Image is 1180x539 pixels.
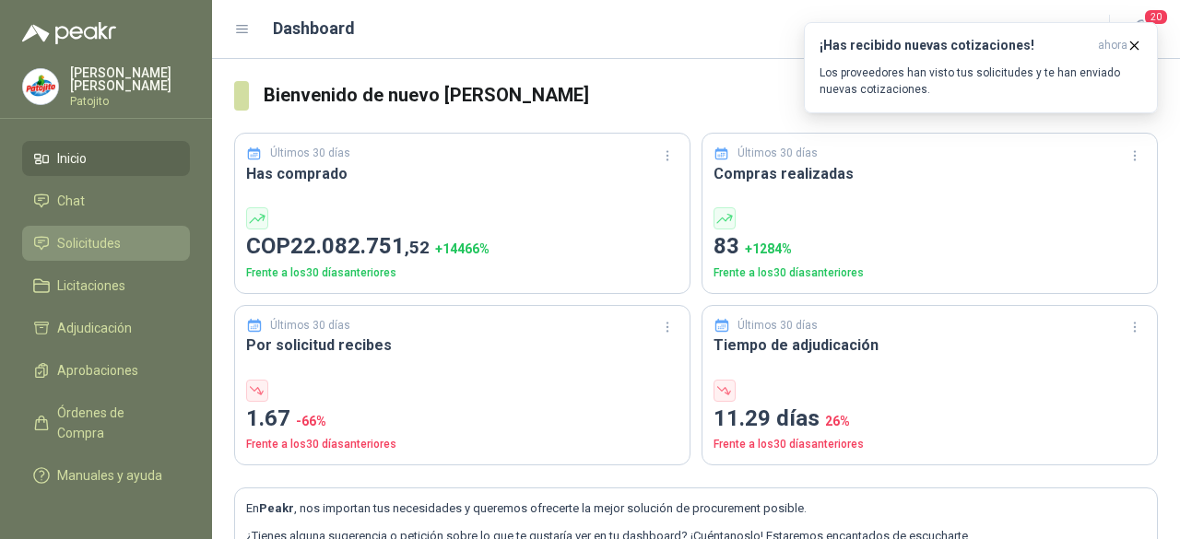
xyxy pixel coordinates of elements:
[57,275,125,296] span: Licitaciones
[714,402,1146,437] p: 11.29 días
[405,237,430,258] span: ,52
[22,353,190,388] a: Aprobaciones
[57,465,162,486] span: Manuales y ayuda
[22,458,190,493] a: Manuales y ayuda
[714,264,1146,282] p: Frente a los 30 días anteriores
[23,69,58,104] img: Company Logo
[57,403,172,443] span: Órdenes de Compra
[246,229,678,264] p: COP
[1125,13,1158,46] button: 20
[246,436,678,453] p: Frente a los 30 días anteriores
[22,226,190,261] a: Solicitudes
[804,22,1158,113] button: ¡Has recibido nuevas cotizaciones!ahora Los proveedores han visto tus solicitudes y te han enviad...
[714,334,1146,357] h3: Tiempo de adjudicación
[714,229,1146,264] p: 83
[1098,38,1127,53] span: ahora
[737,317,818,334] p: Últimos 30 días
[825,414,850,428] span: 26 %
[737,145,818,162] p: Últimos 30 días
[264,81,1159,110] h3: Bienvenido de nuevo [PERSON_NAME]
[57,148,87,169] span: Inicio
[22,311,190,346] a: Adjudicación
[70,96,190,107] p: Patojito
[820,38,1091,53] h3: ¡Has recibido nuevas cotizaciones!
[270,145,350,162] p: Últimos 30 días
[246,264,678,282] p: Frente a los 30 días anteriores
[270,317,350,334] p: Últimos 30 días
[296,414,326,428] span: -66 %
[435,241,490,256] span: + 14466 %
[57,318,132,338] span: Adjudicación
[246,402,678,437] p: 1.67
[57,191,85,211] span: Chat
[22,141,190,176] a: Inicio
[1143,8,1169,26] span: 20
[22,183,190,218] a: Chat
[290,233,430,259] span: 22.082.751
[714,436,1146,453] p: Frente a los 30 días anteriores
[246,499,1146,518] p: En , nos importan tus necesidades y queremos ofrecerte la mejor solución de procurement posible.
[70,66,190,92] p: [PERSON_NAME] [PERSON_NAME]
[820,64,1142,98] p: Los proveedores han visto tus solicitudes y te han enviado nuevas cotizaciones.
[246,162,678,185] h3: Has comprado
[22,22,116,44] img: Logo peakr
[57,233,121,253] span: Solicitudes
[246,334,678,357] h3: Por solicitud recibes
[259,501,294,515] b: Peakr
[22,395,190,451] a: Órdenes de Compra
[745,241,792,256] span: + 1284 %
[57,360,138,381] span: Aprobaciones
[714,162,1146,185] h3: Compras realizadas
[22,268,190,303] a: Licitaciones
[273,16,355,41] h1: Dashboard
